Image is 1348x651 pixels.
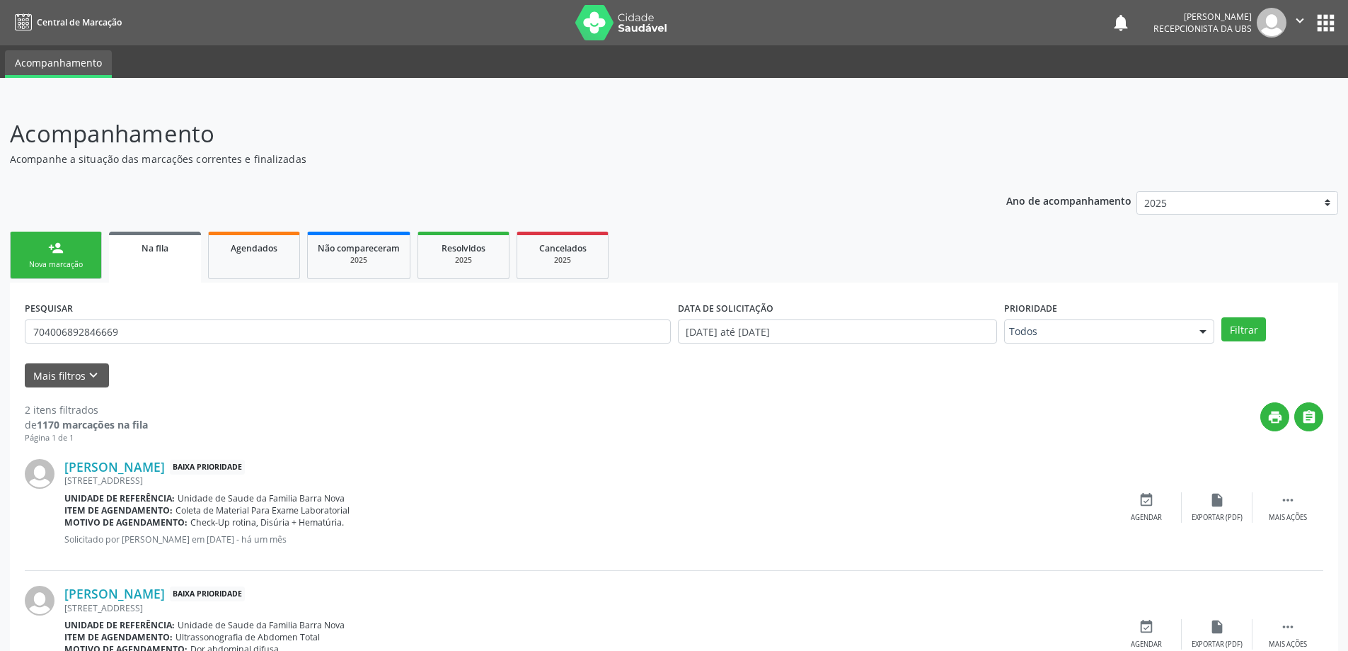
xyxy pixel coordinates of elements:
[1004,298,1057,319] label: Prioridade
[428,255,499,266] div: 2025
[170,587,245,601] span: Baixa Prioridade
[1153,23,1252,35] span: Recepcionista da UBS
[25,432,148,444] div: Página 1 de 1
[178,492,345,504] span: Unidade de Saude da Familia Barra Nova
[1221,317,1266,341] button: Filtrar
[25,363,109,388] button: Mais filtroskeyboard_arrow_down
[1269,640,1307,650] div: Mais ações
[231,242,277,254] span: Agendados
[1286,8,1313,38] button: 
[190,516,344,528] span: Check-Up rotina, Disúria + Hematúria.
[64,602,1111,614] div: [STREET_ADDRESS]
[678,298,773,319] label: DATA DE SOLICITAÇÃO
[175,504,350,516] span: Coleta de Material Para Exame Laboratorial
[1292,13,1308,28] i: 
[175,631,320,643] span: Ultrassonografia de Abdomen Total
[21,259,91,270] div: Nova marcação
[64,586,165,601] a: [PERSON_NAME]
[37,418,148,431] strong: 1170 marcações na fila
[64,516,188,528] b: Motivo de agendamento:
[1209,492,1225,508] i: insert_drive_file
[25,319,671,344] input: Nome, CNS
[1269,513,1307,523] div: Mais ações
[1131,640,1162,650] div: Agendar
[178,619,345,631] span: Unidade de Saude da Familia Barra Nova
[25,417,148,432] div: de
[1280,492,1296,508] i: 
[5,50,112,78] a: Acompanhamento
[1267,409,1283,425] i: print
[142,242,168,254] span: Na fila
[1301,409,1317,425] i: 
[48,240,64,256] div: person_add
[64,619,175,631] b: Unidade de referência:
[1257,8,1286,38] img: img
[318,255,400,266] div: 2025
[1006,191,1131,209] p: Ano de acompanhamento
[678,319,997,344] input: Selecione um intervalo
[64,475,1111,487] div: [STREET_ADDRESS]
[64,631,173,643] b: Item de agendamento:
[25,459,54,489] img: img
[1209,619,1225,635] i: insert_drive_file
[1294,402,1323,431] button: 
[1139,619,1154,635] i: event_available
[442,242,485,254] span: Resolvidos
[64,504,173,516] b: Item de agendamento:
[318,242,400,254] span: Não compareceram
[64,492,175,504] b: Unidade de referência:
[25,402,148,417] div: 2 itens filtrados
[10,11,122,34] a: Central de Marcação
[539,242,587,254] span: Cancelados
[1139,492,1154,508] i: event_available
[1260,402,1289,431] button: print
[1111,13,1131,33] button: notifications
[10,116,940,152] p: Acompanhamento
[64,459,165,475] a: [PERSON_NAME]
[64,533,1111,545] p: Solicitado por [PERSON_NAME] em [DATE] - há um mês
[1280,619,1296,635] i: 
[37,16,122,28] span: Central de Marcação
[527,255,598,266] div: 2025
[25,298,73,319] label: PESQUISAR
[86,368,101,383] i: keyboard_arrow_down
[1192,640,1243,650] div: Exportar (PDF)
[1153,11,1252,23] div: [PERSON_NAME]
[25,586,54,616] img: img
[10,152,940,166] p: Acompanhe a situação das marcações correntes e finalizadas
[1192,513,1243,523] div: Exportar (PDF)
[1009,324,1185,339] span: Todos
[170,460,245,475] span: Baixa Prioridade
[1131,513,1162,523] div: Agendar
[1313,11,1338,35] button: apps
